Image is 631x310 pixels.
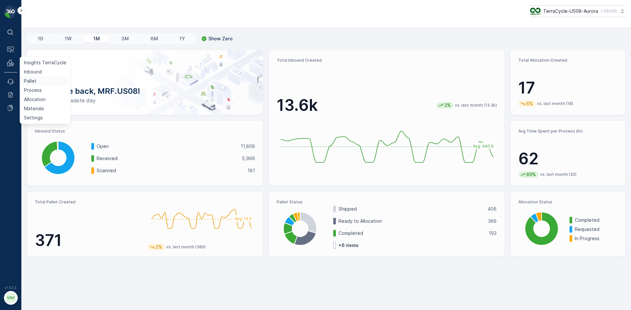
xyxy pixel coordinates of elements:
[121,35,129,42] p: 3M
[35,129,255,134] p: Inbound Status
[4,286,17,290] span: v 1.52.3
[575,217,618,223] p: Completed
[526,100,534,107] p: 6%
[339,206,484,212] p: Shipped
[4,291,17,305] button: MM
[166,244,206,250] p: vs. last month (380)
[4,5,17,18] img: logo
[537,101,573,106] p: vs. last month (18)
[208,35,233,42] p: Show Zero
[35,199,142,205] p: Total Pallet Created
[601,9,617,14] p: ( -05:00 )
[489,230,497,237] p: 193
[443,102,452,109] p: 3%
[339,242,359,249] p: + 6 items
[518,78,618,98] p: 17
[97,143,236,150] p: Open
[277,58,497,63] p: Total Inbound Created
[247,167,255,174] p: 181
[179,35,185,42] p: 1Y
[543,8,598,14] p: TerraCycle-US08-Aurora
[65,35,72,42] p: 1W
[575,235,618,242] p: In Progress
[242,155,255,162] p: 5,966
[518,129,618,134] p: Avg Time Spent per Process (hr)
[241,143,255,150] p: 11,808
[6,293,16,303] div: MM
[277,95,318,115] p: 13.6k
[93,35,100,42] p: 1M
[455,103,497,108] p: vs. last month (13.3k)
[38,35,43,42] p: 1D
[488,206,497,212] p: 406
[518,58,618,63] p: Total Allocation Created
[37,96,252,104] p: Have a zero-waste day
[97,167,243,174] p: Scanned
[277,199,497,205] p: Pallet Status
[518,199,618,205] p: Allocation Status
[97,155,238,162] p: Received
[540,172,576,177] p: vs. last month (32)
[526,171,537,178] p: 89%
[339,230,485,237] p: Completed
[151,35,158,42] p: 6M
[518,149,618,169] p: 62
[530,8,541,15] img: image_ci7OI47.png
[488,218,497,224] p: 366
[530,5,626,17] button: TerraCycle-US08-Aurora(-05:00)
[35,231,142,250] p: 371
[339,218,484,224] p: Ready to Allocation
[37,86,252,96] p: Welcome back, MRF.US08!
[155,244,163,250] p: 2%
[575,226,618,233] p: Requested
